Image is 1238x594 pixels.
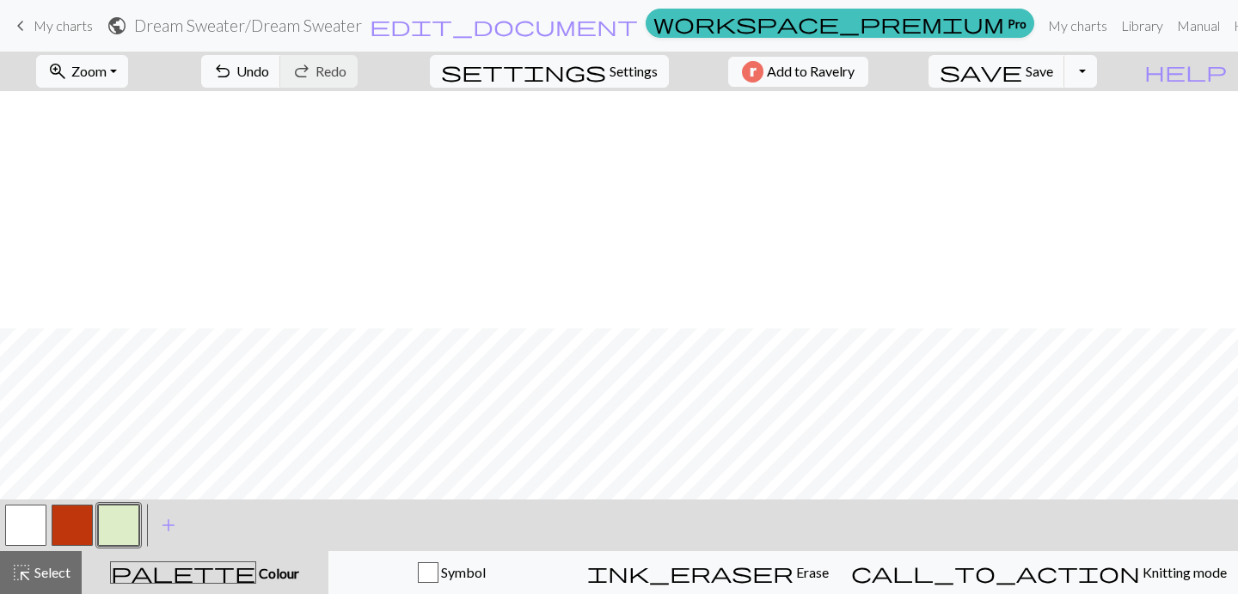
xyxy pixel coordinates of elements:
a: Pro [646,9,1034,38]
button: Knitting mode [840,551,1238,594]
img: Ravelry [742,61,763,83]
button: SettingsSettings [430,55,669,88]
span: keyboard_arrow_left [10,14,31,38]
a: My charts [10,11,93,40]
span: settings [441,59,606,83]
a: Manual [1170,9,1227,43]
span: highlight_alt [11,560,32,585]
span: Colour [256,565,299,581]
span: call_to_action [851,560,1140,585]
span: Knitting mode [1140,564,1227,580]
span: Erase [794,564,829,580]
button: Symbol [328,551,576,594]
span: undo [212,59,233,83]
button: Zoom [36,55,128,88]
i: Settings [441,61,606,82]
span: Select [32,564,70,580]
span: ink_eraser [587,560,794,585]
span: Settings [610,61,658,82]
span: Symbol [438,564,486,580]
button: Colour [82,551,328,594]
a: Library [1114,9,1170,43]
span: My charts [34,17,93,34]
button: Erase [576,551,840,594]
span: workspace_premium [653,11,1004,35]
span: Save [1026,63,1053,79]
button: Add to Ravelry [728,57,868,87]
button: Save [929,55,1065,88]
span: Zoom [71,63,107,79]
span: palette [111,560,255,585]
span: edit_document [370,14,638,38]
span: zoom_in [47,59,68,83]
span: save [940,59,1022,83]
h2: Dream Sweater / Dream Sweater [134,15,362,35]
span: Undo [236,63,269,79]
span: add [158,513,179,537]
button: Undo [201,55,281,88]
a: My charts [1041,9,1114,43]
span: Add to Ravelry [767,61,855,83]
span: public [107,14,127,38]
span: help [1144,59,1227,83]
